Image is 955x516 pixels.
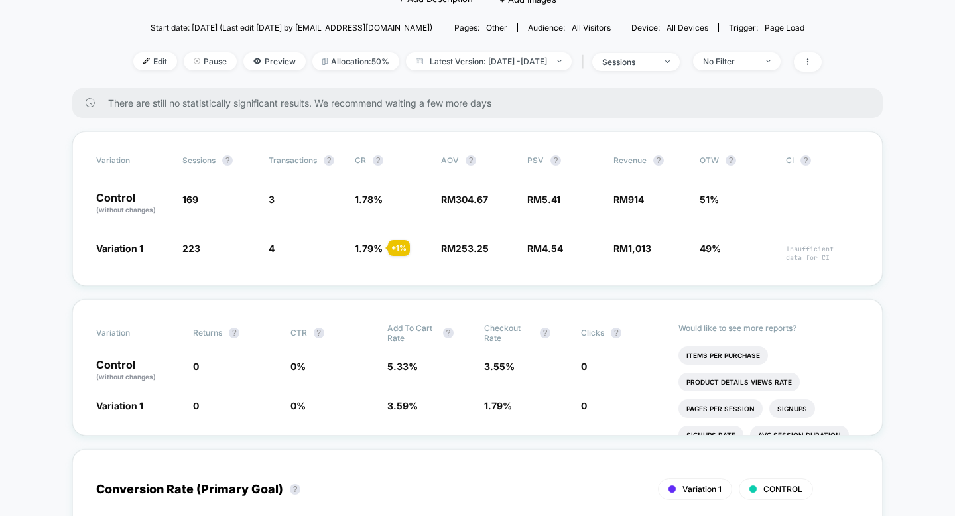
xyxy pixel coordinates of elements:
button: ? [324,155,334,166]
span: Pause [184,52,237,70]
button: ? [443,328,454,338]
span: Variation 1 [96,243,143,254]
button: ? [611,328,621,338]
span: 3 [269,194,275,205]
span: CR [355,155,366,165]
span: CTR [290,328,307,338]
span: OTW [700,155,773,166]
span: 0 % [290,400,306,411]
span: Page Load [765,23,804,32]
span: 0 % [290,361,306,372]
p: Control [96,359,180,382]
button: ? [466,155,476,166]
div: Audience: [528,23,611,32]
span: Variation 1 [682,484,722,494]
span: 3.55 % [484,361,515,372]
span: CI [786,155,859,166]
span: Start date: [DATE] (Last edit [DATE] by [EMAIL_ADDRESS][DOMAIN_NAME]) [151,23,432,32]
span: 49% [700,243,721,254]
span: Sessions [182,155,216,165]
div: sessions [602,57,655,67]
span: | [578,52,592,72]
span: 0 [581,361,587,372]
img: end [665,60,670,63]
li: Avg Session Duration [750,426,849,444]
img: end [194,58,200,64]
li: Signups Rate [678,426,743,444]
button: ? [550,155,561,166]
span: RM [441,243,489,254]
img: end [557,60,562,62]
div: Pages: [454,23,507,32]
span: Add To Cart Rate [387,323,436,343]
span: 4.54 [542,243,563,254]
span: 3.59 % [387,400,418,411]
span: RM [613,243,651,254]
span: all devices [667,23,708,32]
button: ? [290,484,300,495]
span: PSV [527,155,544,165]
span: Variation [96,323,169,343]
span: (without changes) [96,373,156,381]
li: Pages Per Session [678,399,763,418]
p: Control [96,192,169,215]
li: Items Per Purchase [678,346,768,365]
span: --- [786,196,859,215]
img: rebalance [322,58,328,65]
span: 5.41 [542,194,560,205]
span: 253.25 [456,243,489,254]
span: 0 [581,400,587,411]
span: Returns [193,328,222,338]
span: Preview [243,52,306,70]
span: 1,013 [628,243,651,254]
span: RM [441,194,488,205]
button: ? [222,155,233,166]
span: 1.79 % [355,243,383,254]
li: Product Details Views Rate [678,373,800,391]
span: Transactions [269,155,317,165]
button: ? [800,155,811,166]
span: Insufficient data for CI [786,245,859,262]
p: Would like to see more reports? [678,323,859,333]
span: AOV [441,155,459,165]
span: 304.67 [456,194,488,205]
div: Trigger: [729,23,804,32]
span: RM [527,194,560,205]
span: (without changes) [96,206,156,214]
span: 51% [700,194,719,205]
div: No Filter [703,56,756,66]
button: ? [540,328,550,338]
span: Variation [96,155,169,166]
button: ? [726,155,736,166]
button: ? [314,328,324,338]
span: All Visitors [572,23,611,32]
span: Revenue [613,155,647,165]
span: 914 [628,194,644,205]
span: 169 [182,194,198,205]
img: calendar [416,58,423,64]
span: other [486,23,507,32]
button: ? [229,328,239,338]
span: Checkout Rate [484,323,533,343]
span: 0 [193,400,199,411]
span: 1.78 % [355,194,383,205]
img: edit [143,58,150,64]
span: 0 [193,361,199,372]
li: Signups [769,399,815,418]
span: There are still no statistically significant results. We recommend waiting a few more days [108,97,856,109]
span: 223 [182,243,200,254]
span: CONTROL [763,484,802,494]
button: ? [373,155,383,166]
span: Clicks [581,328,604,338]
span: 1.79 % [484,400,512,411]
div: + 1 % [388,240,410,256]
button: ? [653,155,664,166]
span: 5.33 % [387,361,418,372]
span: Allocation: 50% [312,52,399,70]
span: Edit [133,52,177,70]
span: Variation 1 [96,400,143,411]
span: RM [613,194,644,205]
span: 4 [269,243,275,254]
img: end [766,60,771,62]
span: Device: [621,23,718,32]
